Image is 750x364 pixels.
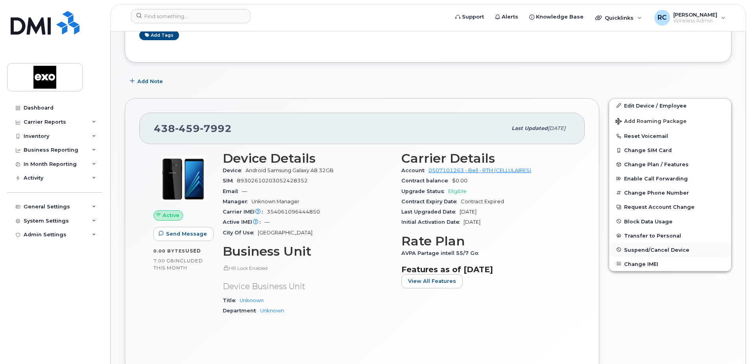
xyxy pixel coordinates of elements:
[240,297,264,303] a: Unknown
[462,13,484,21] span: Support
[624,162,689,167] span: Change Plan / Features
[223,281,392,292] p: Device Business Unit
[223,219,264,225] span: Active IMEI
[153,258,174,264] span: 7.00 GB
[649,10,731,26] div: Richard Calcada
[153,258,203,271] span: included this month
[401,274,463,288] button: View All Features
[401,234,571,248] h3: Rate Plan
[163,212,179,219] span: Active
[131,9,250,23] input: Find something...
[536,13,584,21] span: Knowledge Base
[258,230,312,236] span: [GEOGRAPHIC_DATA]
[139,30,179,40] a: Add tags
[624,176,688,182] span: Enable Call Forwarding
[609,113,731,129] button: Add Roaming Package
[401,219,464,225] span: Initial Activation Date
[609,186,731,200] button: Change Phone Number
[185,248,201,254] span: used
[137,78,163,85] span: Add Note
[160,155,207,202] img: image20231002-3703462-14f2bn2.jpeg
[260,308,284,314] a: Unknown
[624,247,689,253] span: Suspend/Cancel Device
[223,244,392,258] h3: Business Unit
[615,118,687,126] span: Add Roaming Package
[512,125,548,131] span: Last updated
[401,188,448,194] span: Upgrade Status
[609,243,731,257] button: Suspend/Cancel Device
[223,199,251,204] span: Manager
[524,9,589,25] a: Knowledge Base
[452,178,467,184] span: $0.00
[223,230,258,236] span: City Of Use
[223,209,267,215] span: Carrier IMEI
[401,265,571,274] h3: Features as of [DATE]
[609,214,731,228] button: Block Data Usage
[223,151,392,165] h3: Device Details
[401,199,461,204] span: Contract Expiry Date
[609,200,731,214] button: Request Account Change
[609,228,731,243] button: Transfer to Personal
[401,250,482,256] span: AVPA Partage intell 55/7 Go
[223,308,260,314] span: Department
[548,125,565,131] span: [DATE]
[605,15,634,21] span: Quicklinks
[401,209,460,215] span: Last Upgraded Date
[590,10,647,26] div: Quicklinks
[223,178,237,184] span: SIM
[450,9,490,25] a: Support
[609,257,731,271] button: Change IMEI
[609,157,731,171] button: Change Plan / Features
[408,277,456,285] span: View All Features
[464,219,480,225] span: [DATE]
[401,167,429,173] span: Account
[153,227,214,241] button: Send Message
[658,13,667,22] span: RC
[223,188,242,194] span: Email
[223,265,392,271] p: HR Lock Enabled
[246,167,334,173] span: Android Samsung Galaxy A8 32GB
[609,143,731,157] button: Change SIM Card
[200,123,232,134] span: 7992
[460,209,477,215] span: [DATE]
[448,188,467,194] span: Eligible
[609,171,731,186] button: Enable Call Forwarding
[490,9,524,25] a: Alerts
[223,297,240,303] span: Title
[673,18,717,24] span: Wireless Admin
[502,13,518,21] span: Alerts
[429,167,531,173] a: 0507101263 - Bell - RTM (CELLULAIRES)
[264,219,270,225] span: —
[251,199,299,204] span: Unknown Manager
[609,98,731,113] a: Edit Device / Employee
[242,188,247,194] span: —
[153,248,185,254] span: 0.00 Bytes
[125,74,170,89] button: Add Note
[673,11,717,18] span: [PERSON_NAME]
[609,129,731,143] button: Reset Voicemail
[237,178,308,184] span: 89302610203052428352
[267,209,320,215] span: 354061096444850
[166,230,207,238] span: Send Message
[401,178,452,184] span: Contract balance
[175,123,200,134] span: 459
[154,123,232,134] span: 438
[223,167,246,173] span: Device
[401,151,571,165] h3: Carrier Details
[461,199,504,204] span: Contract Expired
